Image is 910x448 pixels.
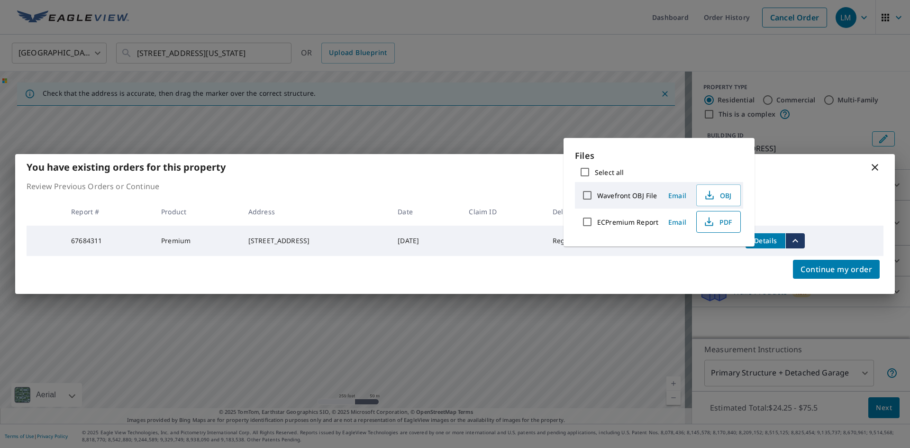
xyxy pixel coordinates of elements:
[64,198,154,226] th: Report #
[696,184,741,206] button: OBJ
[597,218,658,227] label: ECPremium Report
[27,181,883,192] p: Review Previous Orders or Continue
[461,198,545,226] th: Claim ID
[662,188,692,203] button: Email
[241,198,390,226] th: Address
[390,198,461,226] th: Date
[64,226,154,256] td: 67684311
[702,216,733,228] span: PDF
[390,226,461,256] td: [DATE]
[595,168,624,177] label: Select all
[545,226,626,256] td: Regular
[545,198,626,226] th: Delivery
[785,233,805,248] button: filesDropdownBtn-67684311
[793,260,880,279] button: Continue my order
[746,233,785,248] button: detailsBtn-67684311
[597,191,657,200] label: Wavefront OBJ File
[154,226,241,256] td: Premium
[248,236,382,246] div: [STREET_ADDRESS]
[801,263,872,276] span: Continue my order
[702,190,733,201] span: OBJ
[696,211,741,233] button: PDF
[666,218,689,227] span: Email
[27,161,226,174] b: You have existing orders for this property
[154,198,241,226] th: Product
[751,236,780,245] span: Details
[666,191,689,200] span: Email
[575,149,743,162] p: Files
[662,215,692,229] button: Email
